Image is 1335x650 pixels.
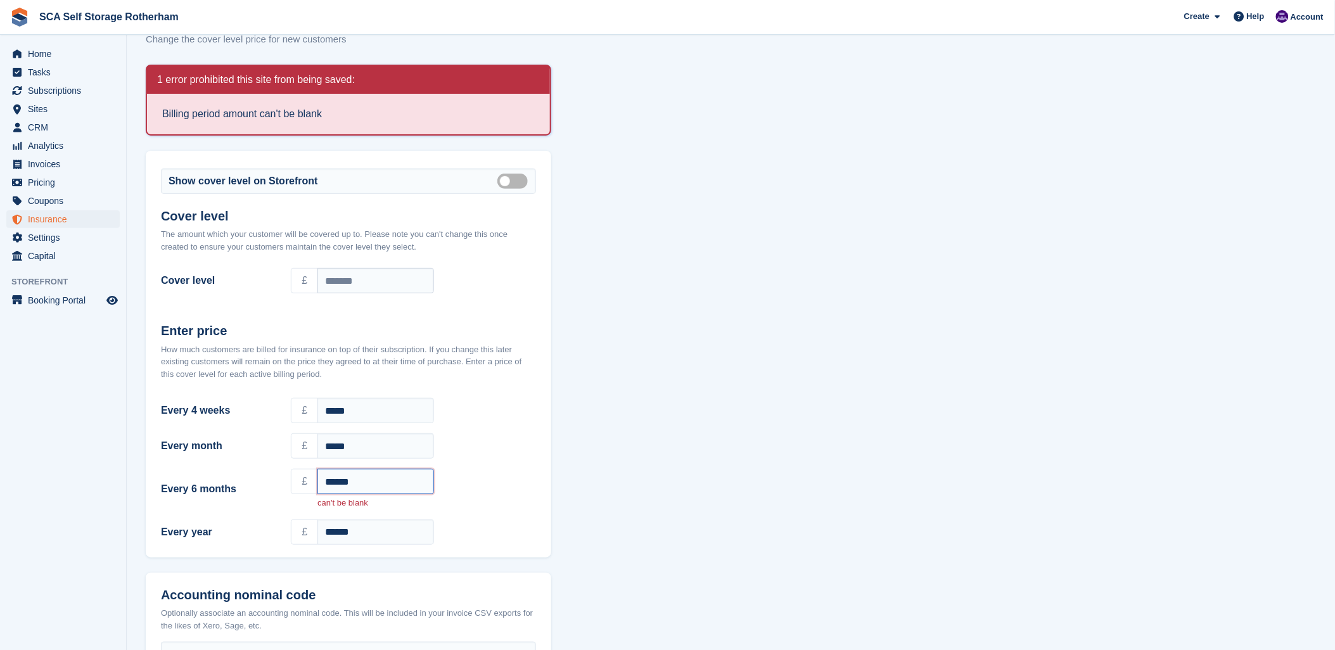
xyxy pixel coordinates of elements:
a: menu [6,137,120,155]
span: Sites [28,100,104,118]
span: Account [1291,11,1324,23]
h2: 1 error prohibited this site from being saved: [157,73,355,86]
a: menu [6,100,120,118]
a: menu [6,210,120,228]
a: menu [6,63,120,81]
span: Subscriptions [28,82,104,99]
span: Pricing [28,174,104,191]
h2: Cover level [161,209,536,224]
span: Create [1184,10,1210,23]
label: Every 4 weeks [161,403,276,418]
span: Tasks [28,63,104,81]
span: Capital [28,247,104,265]
div: How much customers are billed for insurance on top of their subscription. If you change this late... [161,343,536,381]
p: can't be blank [317,497,434,509]
img: stora-icon-8386f47178a22dfd0bd8f6a31ec36ba5ce8667c1dd55bd0f319d3a0aa187defe.svg [10,8,29,27]
a: menu [6,174,120,191]
label: Every month [161,438,276,454]
span: Analytics [28,137,104,155]
p: Change the cover level price for new customers [146,32,347,47]
a: menu [6,82,120,99]
a: Preview store [105,293,120,308]
a: menu [6,45,120,63]
a: menu [6,291,120,309]
span: Storefront [11,276,126,288]
span: CRM [28,118,104,136]
label: Show cover level on Storefront [169,174,318,189]
div: Optionally associate an accounting nominal code. This will be included in your invoice CSV export... [161,607,536,632]
span: Coupons [28,192,104,210]
label: Show on store front [497,180,533,182]
a: menu [6,155,120,173]
a: menu [6,192,120,210]
span: Home [28,45,104,63]
span: Insurance [28,210,104,228]
li: Billing period amount can't be blank [162,106,535,122]
a: menu [6,118,120,136]
label: Every 6 months [161,481,276,497]
span: Settings [28,229,104,246]
span: Help [1247,10,1265,23]
h2: Accounting nominal code [161,588,536,602]
img: Kelly Neesham [1276,10,1289,23]
label: Every year [161,525,276,540]
span: Invoices [28,155,104,173]
span: Booking Portal [28,291,104,309]
a: menu [6,247,120,265]
h2: Enter price [161,324,536,338]
div: The amount which your customer will be covered up to. Please note you can't change this once crea... [161,228,536,253]
a: menu [6,229,120,246]
a: SCA Self Storage Rotherham [34,6,184,27]
label: Cover level [161,273,276,288]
